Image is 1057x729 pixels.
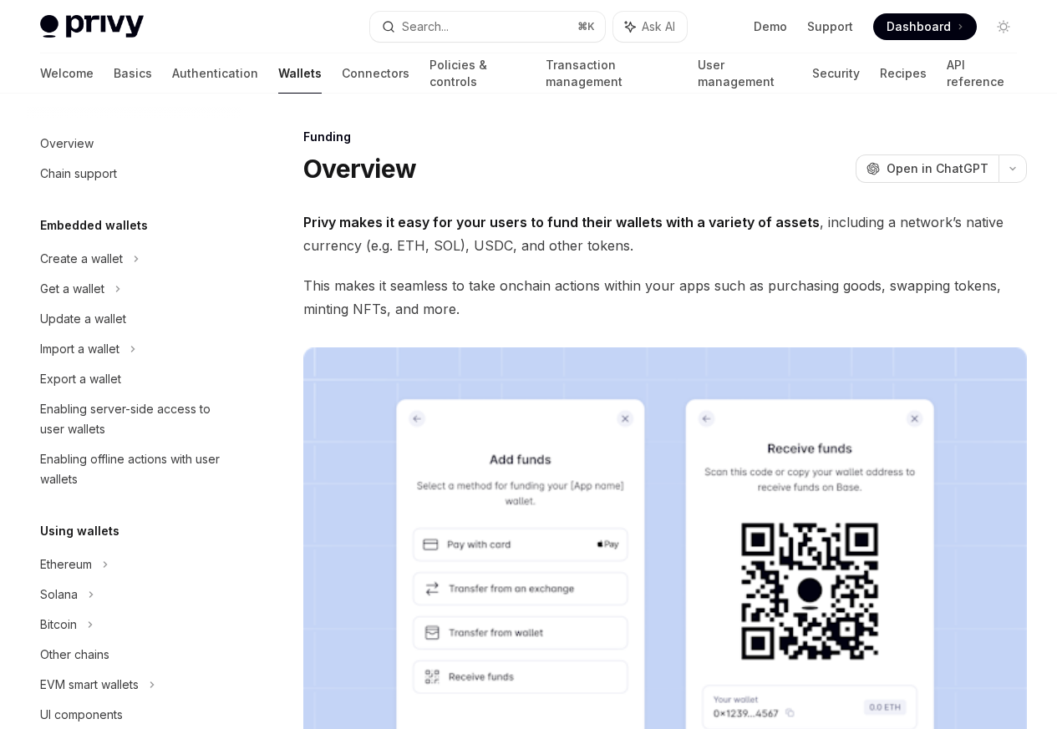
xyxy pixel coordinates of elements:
a: Chain support [27,159,241,189]
a: Security [812,53,860,94]
a: Dashboard [873,13,977,40]
div: Solana [40,585,78,605]
span: Dashboard [887,18,951,35]
a: Recipes [880,53,927,94]
a: API reference [947,53,1017,94]
h5: Using wallets [40,521,119,541]
a: Demo [754,18,787,35]
button: Open in ChatGPT [856,154,999,183]
div: Get a wallet [40,279,104,299]
a: User management [698,53,792,94]
span: , including a network’s native currency (e.g. ETH, SOL), USDC, and other tokens. [303,210,1027,257]
div: Overview [40,134,94,154]
span: Ask AI [642,18,675,35]
img: light logo [40,15,144,38]
button: Toggle dark mode [990,13,1017,40]
span: ⌘ K [577,20,595,33]
div: Update a wallet [40,309,126,329]
div: Import a wallet [40,339,119,359]
div: Create a wallet [40,249,123,269]
div: Search... [402,17,449,37]
span: This makes it seamless to take onchain actions within your apps such as purchasing goods, swappin... [303,274,1027,321]
a: Welcome [40,53,94,94]
div: Ethereum [40,554,92,575]
a: Overview [27,129,241,159]
a: Policies & controls [429,53,526,94]
a: Export a wallet [27,364,241,394]
div: Export a wallet [40,369,121,389]
div: UI components [40,705,123,725]
div: EVM smart wallets [40,675,139,695]
strong: Privy makes it easy for your users to fund their wallets with a variety of assets [303,214,820,230]
a: Enabling offline actions with user wallets [27,444,241,494]
div: Bitcoin [40,615,77,635]
div: Enabling offline actions with user wallets [40,449,231,489]
a: Other chains [27,640,241,670]
a: Update a wallet [27,304,241,334]
a: Wallets [278,53,322,94]
div: Funding [303,129,1027,145]
span: Open in ChatGPT [887,160,988,177]
div: Other chains [40,645,109,665]
button: Search...⌘K [370,12,605,42]
a: Support [807,18,853,35]
button: Ask AI [613,12,687,42]
h1: Overview [303,154,416,184]
a: Transaction management [546,53,678,94]
a: Enabling server-side access to user wallets [27,394,241,444]
div: Enabling server-side access to user wallets [40,399,231,439]
a: Authentication [172,53,258,94]
a: Basics [114,53,152,94]
a: Connectors [342,53,409,94]
div: Chain support [40,164,117,184]
h5: Embedded wallets [40,215,148,235]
